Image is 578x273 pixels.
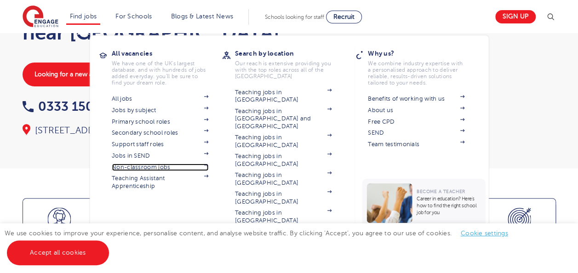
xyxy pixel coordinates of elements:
a: Search by locationOur reach is extensive providing you with the top roles across all of the [GEOG... [235,47,345,80]
a: Meetthe team [23,198,96,273]
a: Sign up [495,10,536,23]
h3: Search by location [235,47,345,60]
p: Career in education? Here’s how to find the right school job for you [417,195,481,216]
p: Our reach is extensive providing you with the top roles across all of the [GEOGRAPHIC_DATA] [235,60,332,80]
a: Cookie settings [461,230,508,237]
h3: All vacancies [112,47,222,60]
a: Teaching Assistant Apprenticeship [112,175,208,190]
a: Support staff roles [112,141,208,148]
a: Teaching jobs in [GEOGRAPHIC_DATA] [235,171,332,187]
a: Team testimonials [368,141,464,148]
div: [STREET_ADDRESS] [23,124,280,137]
a: 0333 150 8020 [23,99,129,114]
a: Blogs & Latest News [171,13,234,20]
a: Become a TeacherCareer in education? Here’s how to find the right school job for you [362,179,487,230]
span: Become a Teacher [417,189,465,194]
a: Looking for a new agency partner? [23,63,149,86]
a: Teaching jobs in [GEOGRAPHIC_DATA] [235,209,332,224]
a: Secondary school roles [112,129,208,136]
span: Recruit [333,13,355,20]
img: Engage Education [23,6,58,28]
span: We use cookies to improve your experience, personalise content, and analyse website traffic. By c... [5,230,517,256]
span: Schools looking for staff [265,14,324,20]
a: ServiceArea [482,198,556,273]
p: We combine industry expertise with a personalised approach to deliver reliable, results-driven so... [368,60,464,86]
a: About us [368,107,464,114]
a: All jobs [112,95,208,102]
a: Find jobs [70,13,97,20]
a: Teaching jobs in [GEOGRAPHIC_DATA] [235,153,332,168]
a: Teaching jobs in [GEOGRAPHIC_DATA] [235,89,332,104]
a: All vacanciesWe have one of the UK's largest database. and with hundreds of jobs added everyday. ... [112,47,222,86]
a: Benefits of working with us [368,95,464,102]
p: We have one of the UK's largest database. and with hundreds of jobs added everyday. you'll be sur... [112,60,208,86]
h3: Why us? [368,47,478,60]
a: Why us?We combine industry expertise with a personalised approach to deliver reliable, results-dr... [368,47,478,86]
a: Jobs in SEND [112,152,208,159]
a: Teaching jobs in [GEOGRAPHIC_DATA] [235,134,332,149]
a: Non-classroom jobs [112,164,208,171]
a: Jobs by subject [112,107,208,114]
a: SEND [368,129,464,136]
a: Primary school roles [112,118,208,125]
a: Recruit [326,11,362,23]
a: Teaching jobs in [GEOGRAPHIC_DATA] [235,190,332,205]
a: For Schools [115,13,152,20]
a: Accept all cookies [7,240,109,265]
a: Teaching jobs in [GEOGRAPHIC_DATA] and [GEOGRAPHIC_DATA] [235,108,332,130]
a: Free CPD [368,118,464,125]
